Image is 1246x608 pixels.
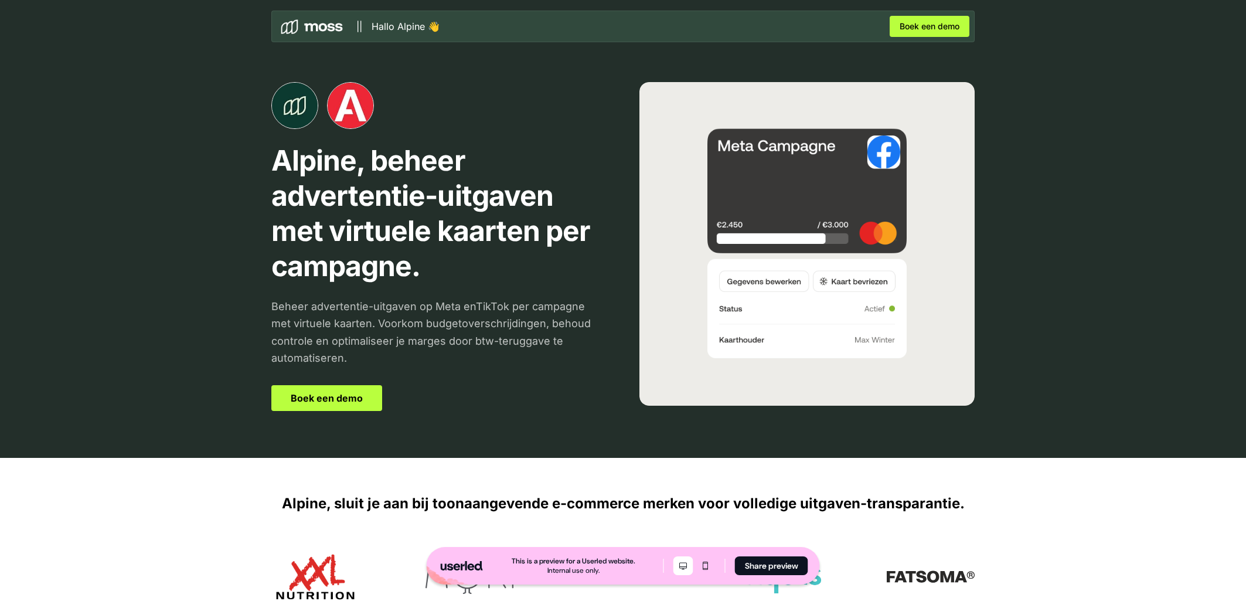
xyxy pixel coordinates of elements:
[271,298,607,366] p: Beheer advertentie-uitgaven op Meta enTikTok per campagne met virtuele kaarten. Voorkom budgetove...
[356,19,362,33] p: ||
[735,556,808,575] button: Share preview
[673,556,693,575] button: Desktop mode
[547,566,600,575] div: Internal use only.
[372,19,440,33] p: Hallo Alpine 👋
[890,16,969,37] a: Boek een demo
[282,493,965,514] p: Alpine, sluit je aan bij toonaangevende e-commerce merken voor volledige uitgaven-transparantie.
[696,556,716,575] button: Mobile mode
[271,143,607,284] p: Alpine, beheer advertentie-uitgaven met virtuele kaarten per campagne.
[271,385,382,411] a: Boek een demo
[512,556,635,566] div: This is a preview for a Userled website.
